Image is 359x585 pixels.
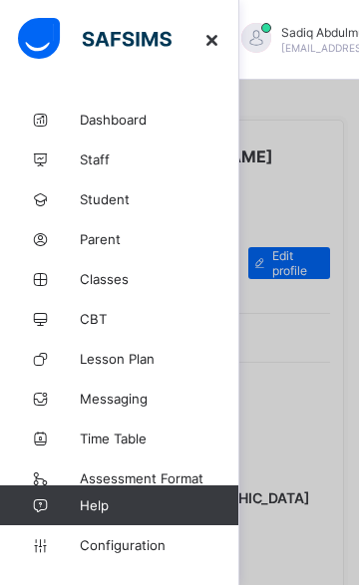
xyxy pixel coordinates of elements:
[80,391,239,407] span: Messaging
[18,18,172,60] img: safsims
[80,112,239,128] span: Dashboard
[80,497,238,513] span: Help
[80,351,239,367] span: Lesson Plan
[80,271,239,287] span: Classes
[80,231,239,247] span: Parent
[80,311,239,327] span: CBT
[80,151,239,167] span: Staff
[80,537,238,553] span: Configuration
[80,191,239,207] span: Student
[80,470,239,486] span: Assessment Format
[80,431,239,446] span: Time Table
